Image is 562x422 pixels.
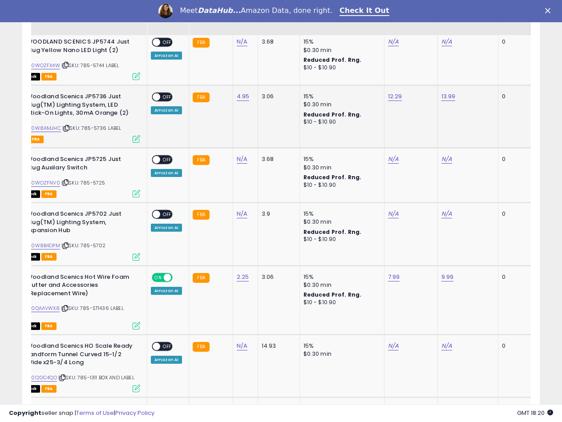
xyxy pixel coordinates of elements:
span: OFF [160,211,174,218]
div: 15% [303,92,377,100]
div: 0 [502,210,530,218]
small: FBA [193,210,209,220]
a: N/A [441,37,452,46]
div: $0.30 min [303,100,377,109]
div: 15% [303,210,377,218]
div: ASIN: [7,155,140,197]
a: 9.99 [441,273,454,281]
span: | SKU: 785-5702 [61,242,106,249]
span: OFF [160,39,174,46]
div: $10 - $10.90 [303,181,377,189]
div: 3.68 [262,155,293,163]
a: N/A [441,209,452,218]
div: ASIN: [7,38,140,79]
span: 2025-09-9 18:20 GMT [517,409,553,417]
span: FBA [41,322,57,330]
div: Amazon AI [151,356,182,364]
strong: Copyright [9,409,41,417]
a: N/A [441,342,452,350]
div: Close [545,8,554,13]
a: N/A [237,342,247,350]
b: Reduced Prof. Rng. [303,291,362,298]
div: Meet Amazon Data, done right. [180,6,332,15]
div: $10 - $10.90 [303,118,377,126]
b: Woodland Scenics JP5725 Just Plug Auxilary Switch [27,155,135,174]
a: Privacy Policy [115,409,154,417]
span: OFF [160,343,174,350]
span: FBA [41,385,57,393]
div: 15% [303,342,377,350]
a: N/A [237,37,247,46]
div: 0 [502,38,530,46]
a: 13.99 [441,92,456,101]
div: $0.30 min [303,164,377,172]
a: N/A [388,37,399,46]
div: Amazon AI [151,224,182,232]
div: 15% [303,38,377,46]
div: Amazon AI [151,106,182,114]
div: 3.68 [262,38,293,46]
div: $10 - $10.90 [303,299,377,306]
div: Amazon AI [151,287,182,295]
i: DataHub... [198,6,241,15]
div: 3.06 [262,92,293,100]
div: ASIN: [7,273,140,329]
span: OFF [160,156,174,164]
span: ON [153,273,164,281]
a: N/A [237,209,247,218]
a: N/A [388,155,399,164]
small: FBA [193,92,209,102]
span: FBA [41,73,57,80]
a: B00WOZFNV0 [25,179,60,187]
div: $10 - $10.90 [303,236,377,243]
div: 3.06 [262,273,293,281]
div: 0 [502,155,530,163]
b: Reduced Prof. Rng. [303,173,362,181]
b: Woodland Scenics JP5736 Just Plug(TM) Lighting System, LED Stick-On Lights, 30mA Orange (2) [27,92,135,120]
small: FBA [193,342,209,352]
small: FBA [193,38,209,48]
b: Reduced Prof. Rng. [303,56,362,64]
div: $0.30 min [303,46,377,54]
b: Woodland Scenics JP5702 Just Plug(TM) Lighting System, Expansion Hub [27,210,135,237]
a: 2.25 [237,273,249,281]
div: 0 [502,342,530,350]
b: Woodland Scenics Hot Wire Foam Cutter and Accessories (Replacement Wire) [27,273,135,300]
b: Reduced Prof. Rng. [303,111,362,118]
span: FBA [41,253,57,261]
div: $10 - $10.90 [303,64,377,72]
a: N/A [388,209,399,218]
div: $0.30 min [303,281,377,289]
div: 0 [502,92,530,100]
small: FBA [193,155,209,165]
b: WOODLAND SCENICS JP5744 Just Plug Yellow Nano LED Light (2) [27,38,135,56]
a: B0012GC4QO [25,374,57,382]
span: FBA [28,136,44,143]
a: Check It Out [340,6,389,16]
span: | SKU: 785-5725 [61,179,105,186]
span: | SKU: 785-ST1436 LABEL SINGLE [7,305,124,318]
span: OFF [171,273,186,281]
span: OFF [160,93,174,101]
b: Reduced Prof. Rng. [303,228,362,236]
a: B00QAAVWX8 [25,305,60,312]
a: N/A [237,155,247,164]
small: FBA [193,273,209,283]
a: N/A [388,342,399,350]
a: 4.95 [237,92,250,101]
div: $0.30 min [303,218,377,226]
a: N/A [441,155,452,164]
div: $0.30 min [303,350,377,358]
a: 12.29 [388,92,402,101]
b: Woodland Scenics HO Scale Ready Landform Tunnel Curved 15-1/2 Wide x25-3/4 Long [27,342,135,369]
span: | SKU: 785-5736 LABEL [62,125,121,132]
span: | SKU: 785-1311 BOX AND LABEL [58,374,134,381]
a: 7.99 [388,273,400,281]
img: Profile image for Georgie [158,4,173,18]
div: 14.93 [262,342,293,350]
div: 15% [303,273,377,281]
span: | SKU: 785-5744 LABEL [61,62,119,69]
div: Amazon AI [151,169,182,177]
div: 3.9 [262,210,293,218]
div: Amazon AI [151,52,182,60]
